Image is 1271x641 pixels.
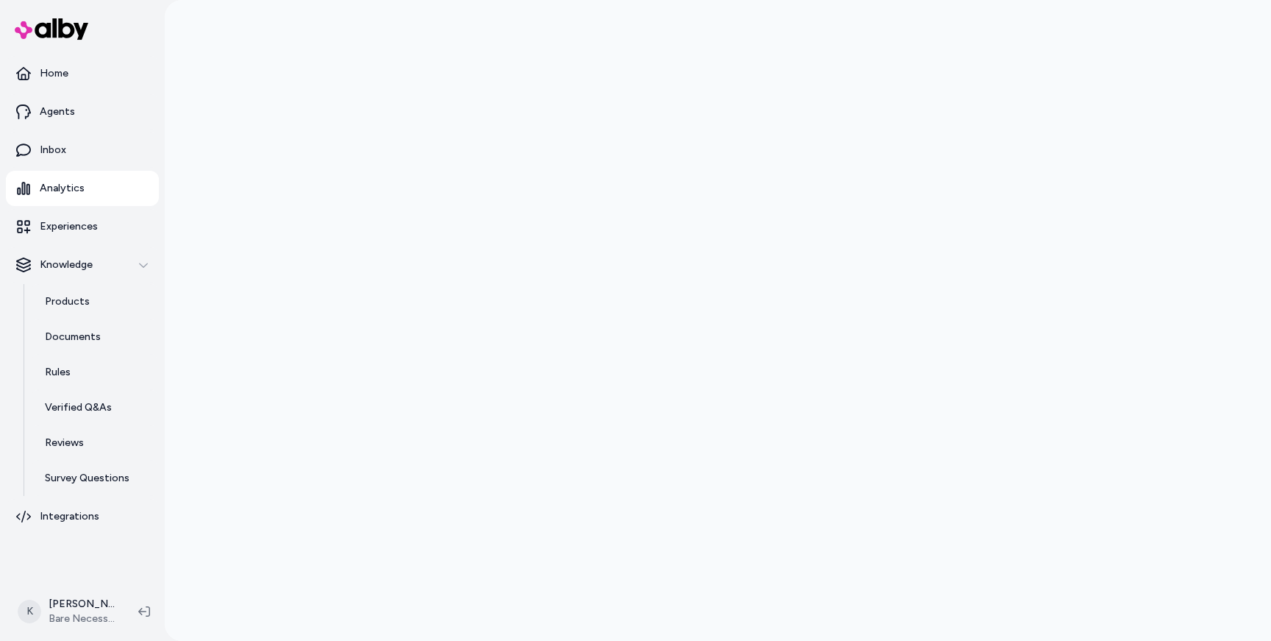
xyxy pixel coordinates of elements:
p: [PERSON_NAME] [49,597,115,612]
a: Survey Questions [30,461,159,496]
a: Documents [30,319,159,355]
p: Home [40,66,68,81]
button: K[PERSON_NAME]Bare Necessities [9,588,127,635]
a: Verified Q&As [30,390,159,425]
a: Rules [30,355,159,390]
a: Products [30,284,159,319]
button: Knowledge [6,247,159,283]
p: Documents [45,330,101,344]
a: Agents [6,94,159,130]
p: Integrations [40,509,99,524]
a: Experiences [6,209,159,244]
a: Inbox [6,132,159,168]
p: Reviews [45,436,84,450]
a: Integrations [6,499,159,534]
a: Analytics [6,171,159,206]
p: Inbox [40,143,66,157]
a: Home [6,56,159,91]
p: Knowledge [40,258,93,272]
p: Experiences [40,219,98,234]
p: Survey Questions [45,471,129,486]
p: Products [45,294,90,309]
span: K [18,600,41,623]
p: Verified Q&As [45,400,112,415]
p: Agents [40,105,75,119]
a: Reviews [30,425,159,461]
img: alby Logo [15,18,88,40]
p: Analytics [40,181,85,196]
span: Bare Necessities [49,612,115,626]
p: Rules [45,365,71,380]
